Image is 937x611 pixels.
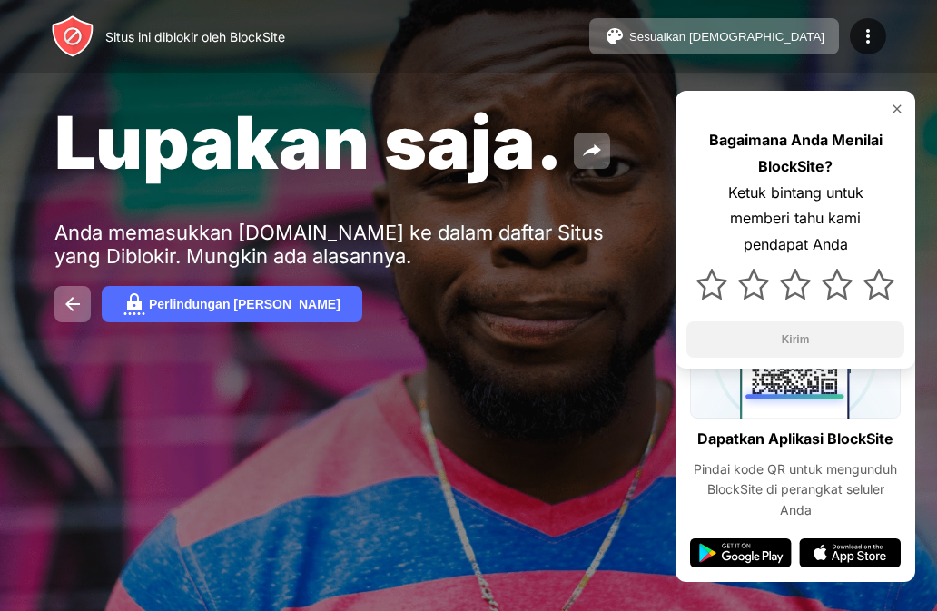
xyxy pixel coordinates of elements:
button: Sesuaikan [DEMOGRAPHIC_DATA] [589,18,839,54]
img: rate-us-close.svg [890,102,904,116]
img: star.svg [863,269,894,300]
img: star.svg [696,269,727,300]
font: Situs ini diblokir oleh BlockSite [105,29,285,44]
font: Kirim [782,333,810,346]
img: star.svg [738,269,769,300]
font: Ketuk bintang untuk memberi tahu kami pendapat Anda [728,183,863,254]
img: password.svg [123,293,145,315]
img: pallet.svg [604,25,626,47]
img: header-logo.svg [51,15,94,58]
button: Kirim [686,321,904,358]
img: star.svg [780,269,811,300]
img: menu-icon.svg [857,25,879,47]
img: app-store.svg [799,538,901,567]
font: Lupakan saja. [54,98,563,186]
font: Anda memasukkan [DOMAIN_NAME] ke dalam daftar Situs yang Diblokir. Mungkin ada alasannya. [54,221,604,268]
font: Pindai kode QR untuk mengunduh BlockSite di perangkat seluler Anda [694,461,897,517]
font: Perlindungan [PERSON_NAME] [149,297,340,311]
font: Sesuaikan [DEMOGRAPHIC_DATA] [629,30,824,44]
img: share.svg [581,140,603,162]
button: Perlindungan [PERSON_NAME] [102,286,362,322]
img: google-play.svg [690,538,792,567]
img: star.svg [822,269,853,300]
font: Dapatkan Aplikasi BlockSite [697,429,893,448]
img: back.svg [62,293,84,315]
font: Bagaimana Anda Menilai BlockSite? [709,131,883,175]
